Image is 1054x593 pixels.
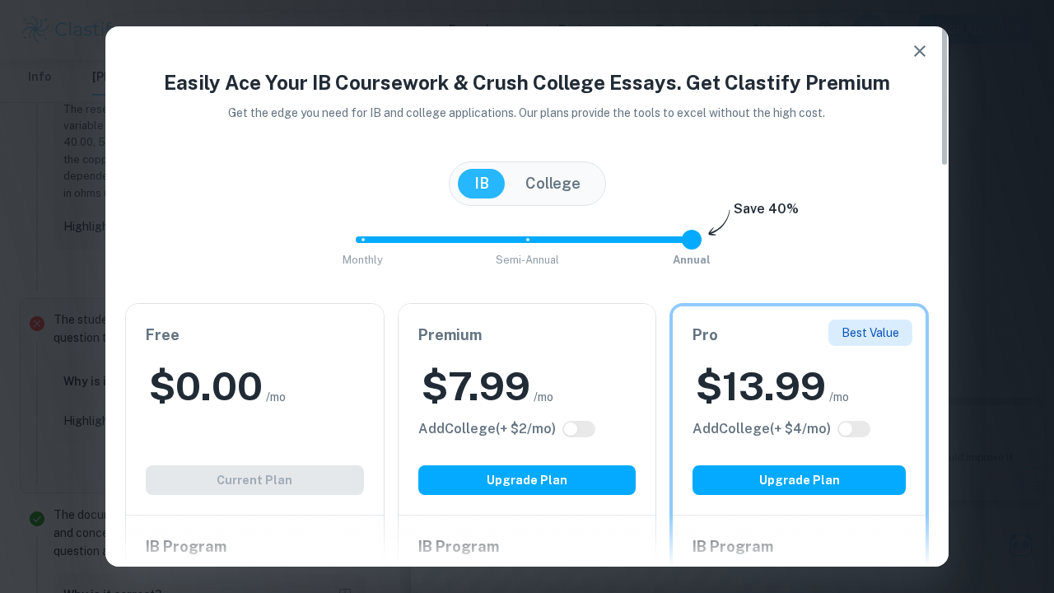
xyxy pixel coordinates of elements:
button: Upgrade Plan [693,465,906,495]
h2: $ 13.99 [696,360,826,413]
p: Get the edge you need for IB and college applications. Our plans provide the tools to excel witho... [206,104,849,122]
span: /mo [829,388,849,406]
button: College [509,169,597,198]
span: Semi-Annual [496,254,559,266]
h6: Click to see all the additional College features. [418,419,556,439]
h6: Free [146,324,364,347]
h6: Save 40% [734,199,799,227]
button: Upgrade Plan [418,465,637,495]
h6: Click to see all the additional College features. [693,419,831,439]
h2: $ 0.00 [149,360,263,413]
span: Monthly [343,254,383,266]
h6: Premium [418,324,637,347]
img: subscription-arrow.svg [708,209,730,237]
button: IB [458,169,506,198]
p: Best Value [842,324,899,342]
span: Annual [673,254,711,266]
h6: Pro [693,324,906,347]
span: /mo [534,388,553,406]
h4: Easily Ace Your IB Coursework & Crush College Essays. Get Clastify Premium [125,68,929,97]
h2: $ 7.99 [422,360,530,413]
span: /mo [266,388,286,406]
